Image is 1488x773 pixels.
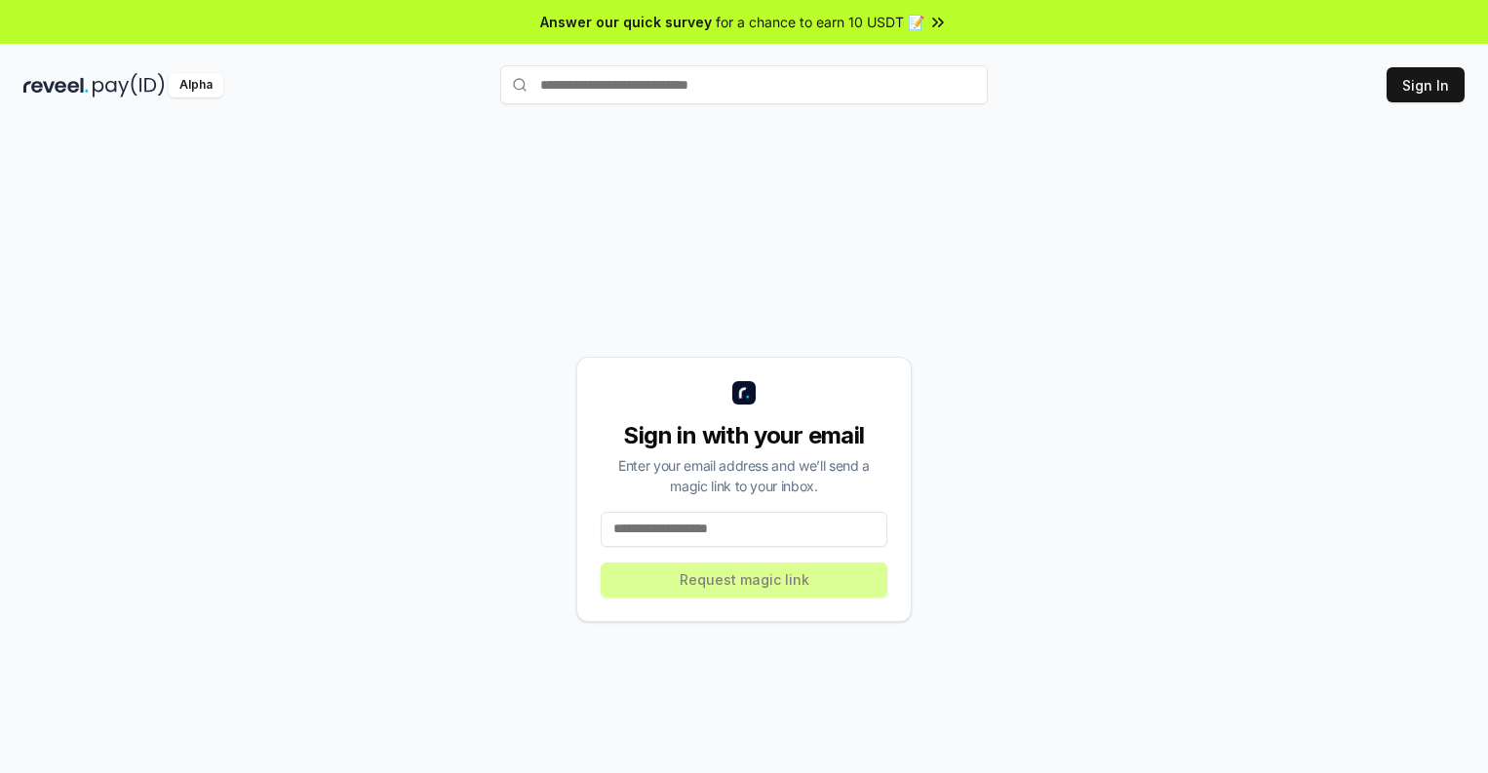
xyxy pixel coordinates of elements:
[601,455,887,496] div: Enter your email address and we’ll send a magic link to your inbox.
[601,420,887,451] div: Sign in with your email
[540,12,712,32] span: Answer our quick survey
[169,73,223,97] div: Alpha
[23,73,89,97] img: reveel_dark
[716,12,924,32] span: for a chance to earn 10 USDT 📝
[732,381,756,405] img: logo_small
[1387,67,1465,102] button: Sign In
[93,73,165,97] img: pay_id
